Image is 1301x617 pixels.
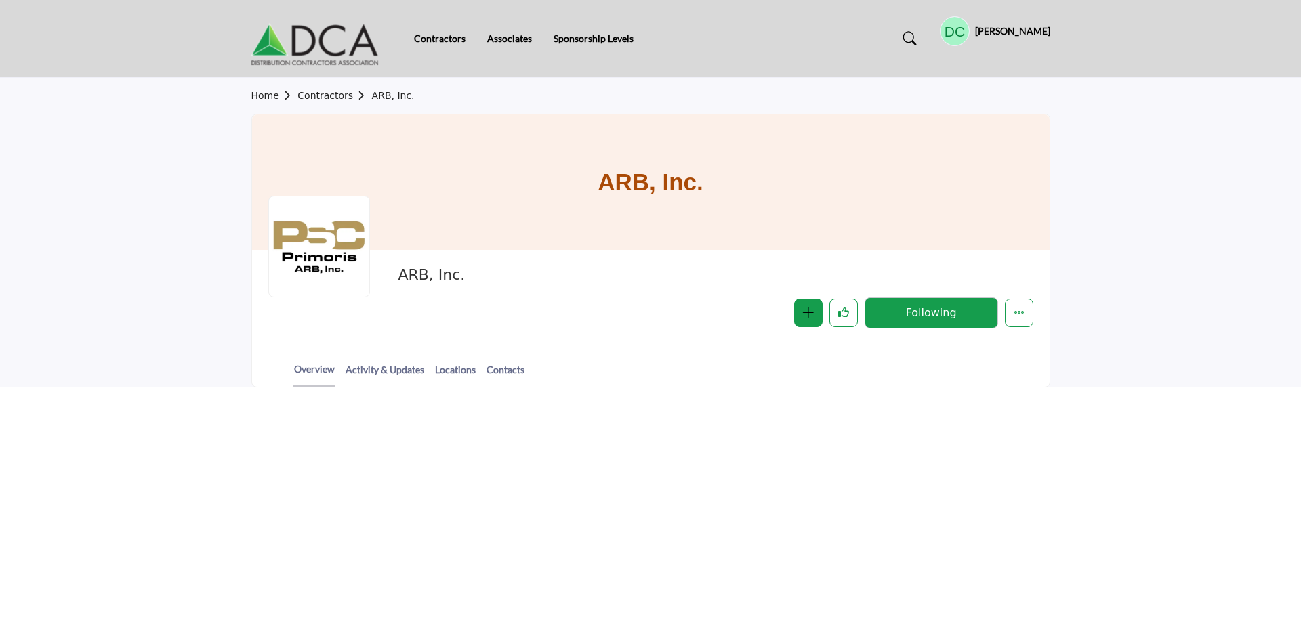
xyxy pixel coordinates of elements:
[372,90,415,101] a: ARB, Inc.
[251,12,386,66] img: site Logo
[829,299,858,327] button: Like
[890,28,926,49] a: Search
[398,266,770,284] h2: ARB, Inc.
[434,362,476,386] a: Locations
[940,16,970,46] button: Show hide supplier dropdown
[554,33,634,44] a: Sponsorship Levels
[293,362,335,387] a: Overview
[1005,299,1033,327] button: More details
[865,297,998,328] button: Following
[297,90,371,101] a: Contractors
[598,114,703,250] h1: ARB, Inc.
[251,90,298,101] a: Home
[487,33,532,44] a: Associates
[486,362,525,386] a: Contacts
[345,362,425,386] a: Activity & Updates
[414,33,466,44] a: Contractors
[975,24,1050,38] h5: [PERSON_NAME]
